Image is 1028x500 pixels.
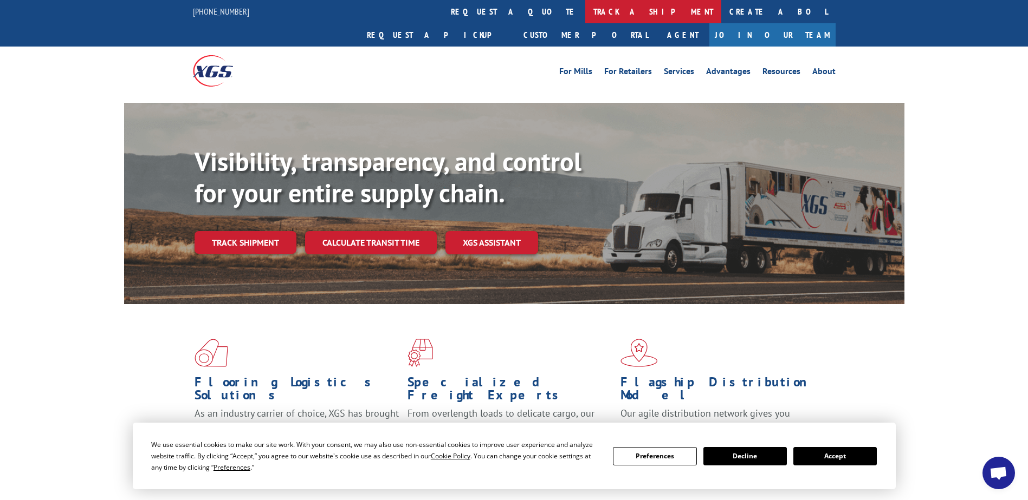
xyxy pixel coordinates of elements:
[812,67,836,79] a: About
[559,67,592,79] a: For Mills
[613,447,696,465] button: Preferences
[214,463,250,472] span: Preferences
[706,67,751,79] a: Advantages
[133,423,896,489] div: Cookie Consent Prompt
[620,339,658,367] img: xgs-icon-flagship-distribution-model-red
[193,6,249,17] a: [PHONE_NUMBER]
[982,457,1015,489] div: Open chat
[793,447,877,465] button: Accept
[408,339,433,367] img: xgs-icon-focused-on-flooring-red
[408,376,612,407] h1: Specialized Freight Experts
[664,67,694,79] a: Services
[515,23,656,47] a: Customer Portal
[195,339,228,367] img: xgs-icon-total-supply-chain-intelligence-red
[305,231,437,254] a: Calculate transit time
[445,231,538,254] a: XGS ASSISTANT
[195,144,581,209] b: Visibility, transparency, and control for your entire supply chain.
[656,23,709,47] a: Agent
[762,67,800,79] a: Resources
[151,439,600,473] div: We use essential cookies to make our site work. With your consent, we may also use non-essential ...
[195,376,399,407] h1: Flooring Logistics Solutions
[620,407,820,432] span: Our agile distribution network gives you nationwide inventory management on demand.
[408,407,612,455] p: From overlength loads to delicate cargo, our experienced staff knows the best way to move your fr...
[604,67,652,79] a: For Retailers
[709,23,836,47] a: Join Our Team
[431,451,470,460] span: Cookie Policy
[703,447,787,465] button: Decline
[359,23,515,47] a: Request a pickup
[195,231,296,254] a: Track shipment
[620,376,825,407] h1: Flagship Distribution Model
[195,407,399,445] span: As an industry carrier of choice, XGS has brought innovation and dedication to flooring logistics...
